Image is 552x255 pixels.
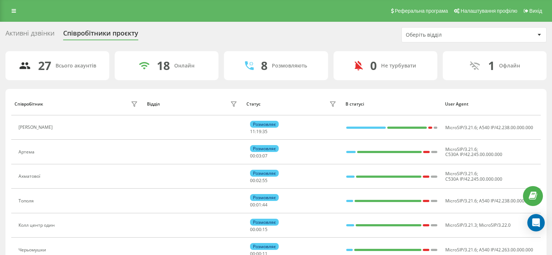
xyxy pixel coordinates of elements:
[445,124,477,131] span: MicroSIP/3.21.6
[256,226,261,233] span: 00
[250,170,279,177] div: Розмовляє
[479,247,533,253] span: A540 IP/42.263.00.000.000
[250,178,267,183] div: : :
[256,177,261,184] span: 02
[479,198,533,204] span: A540 IP/42.238.00.000.000
[262,202,267,208] span: 44
[19,223,57,228] div: Колл центр один
[381,63,416,69] div: Не турбувати
[250,177,255,184] span: 00
[272,63,307,69] div: Розмовляють
[174,63,195,69] div: Онлайн
[250,121,279,128] div: Розмовляє
[256,128,261,135] span: 19
[262,128,267,135] span: 35
[250,202,255,208] span: 00
[246,102,261,107] div: Статус
[250,153,255,159] span: 00
[250,226,255,233] span: 00
[19,125,54,130] div: [PERSON_NAME]
[19,198,36,203] div: Тополя
[250,128,255,135] span: 11
[63,29,138,41] div: Співробітники проєкту
[445,198,477,204] span: MicroSIP/3.21.6
[461,8,517,14] span: Налаштування профілю
[147,102,160,107] div: Відділ
[479,222,511,228] span: MicroSIP/3.22.0
[256,153,261,159] span: 03
[499,63,520,69] div: Офлайн
[445,170,477,177] span: MicroSIP/3.21.6
[56,63,96,69] div: Всього акаунтів
[445,102,537,107] div: User Agent
[445,146,477,152] span: MicroSIP/3.21.6
[250,145,279,152] div: Розмовляє
[479,124,533,131] span: A540 IP/42.238.00.000.000
[250,243,279,250] div: Розмовляє
[250,227,267,232] div: : :
[395,8,448,14] span: Реферальна програма
[250,129,267,134] div: : :
[345,102,438,107] div: В статусі
[445,176,502,182] span: C530A IP/42.245.00.000.000
[38,59,51,73] div: 27
[5,29,54,41] div: Активні дзвінки
[445,222,477,228] span: MicroSIP/3.21.3
[488,59,495,73] div: 1
[19,174,42,179] div: Ахматової
[529,8,542,14] span: Вихід
[250,194,279,201] div: Розмовляє
[15,102,43,107] div: Співробітник
[19,149,36,155] div: Артема
[406,32,492,38] div: Оберіть відділ
[370,59,377,73] div: 0
[527,214,545,231] div: Open Intercom Messenger
[250,202,267,207] div: : :
[157,59,170,73] div: 18
[262,153,267,159] span: 07
[19,247,48,252] div: Черьомушки
[262,177,267,184] span: 55
[261,59,267,73] div: 8
[250,153,267,159] div: : :
[250,219,279,226] div: Розмовляє
[262,226,267,233] span: 15
[445,151,502,157] span: C530A IP/42.245.00.000.000
[445,247,477,253] span: MicroSIP/3.21.6
[256,202,261,208] span: 01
